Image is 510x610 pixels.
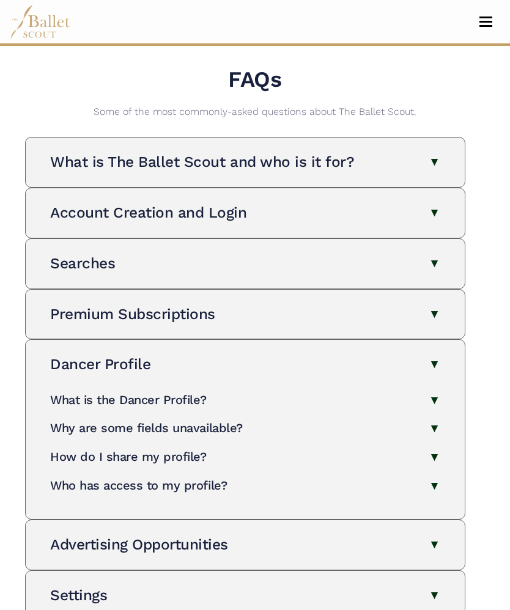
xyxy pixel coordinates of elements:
h3: Premium Subscriptions [50,305,215,323]
button: What is the Dancer Profile? [50,391,440,410]
h4: What is the Dancer Profile? [50,392,206,407]
button: What is The Ballet Scout and who is it for? [50,152,440,172]
button: Account Creation and Login [50,203,440,223]
h3: Advertising Opportunities [50,535,228,553]
button: Searches [50,254,440,274]
h4: How do I share my profile? [50,449,207,464]
h3: Account Creation and Login [50,204,247,221]
h3: Settings [50,586,107,604]
button: Dancer Profile [50,355,440,375]
h4: Who has access to my profile? [50,478,227,493]
button: Settings [50,586,440,606]
h3: Searches [50,254,115,272]
p: Some of the most commonly-asked questions about The Ballet Scout. [45,99,465,134]
button: Premium Subscriptions [50,304,440,325]
button: Why are some fields unavailable? [50,419,440,438]
button: How do I share my profile? [50,447,440,466]
button: Toggle navigation [471,16,500,28]
h3: Dancer Profile [50,355,150,373]
h3: What is The Ballet Scout and who is it for? [50,153,354,171]
h4: Why are some fields unavailable? [50,421,243,435]
button: Advertising Opportunities [50,535,440,555]
h1: FAQs [45,65,465,94]
button: Who has access to my profile? [50,476,440,495]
